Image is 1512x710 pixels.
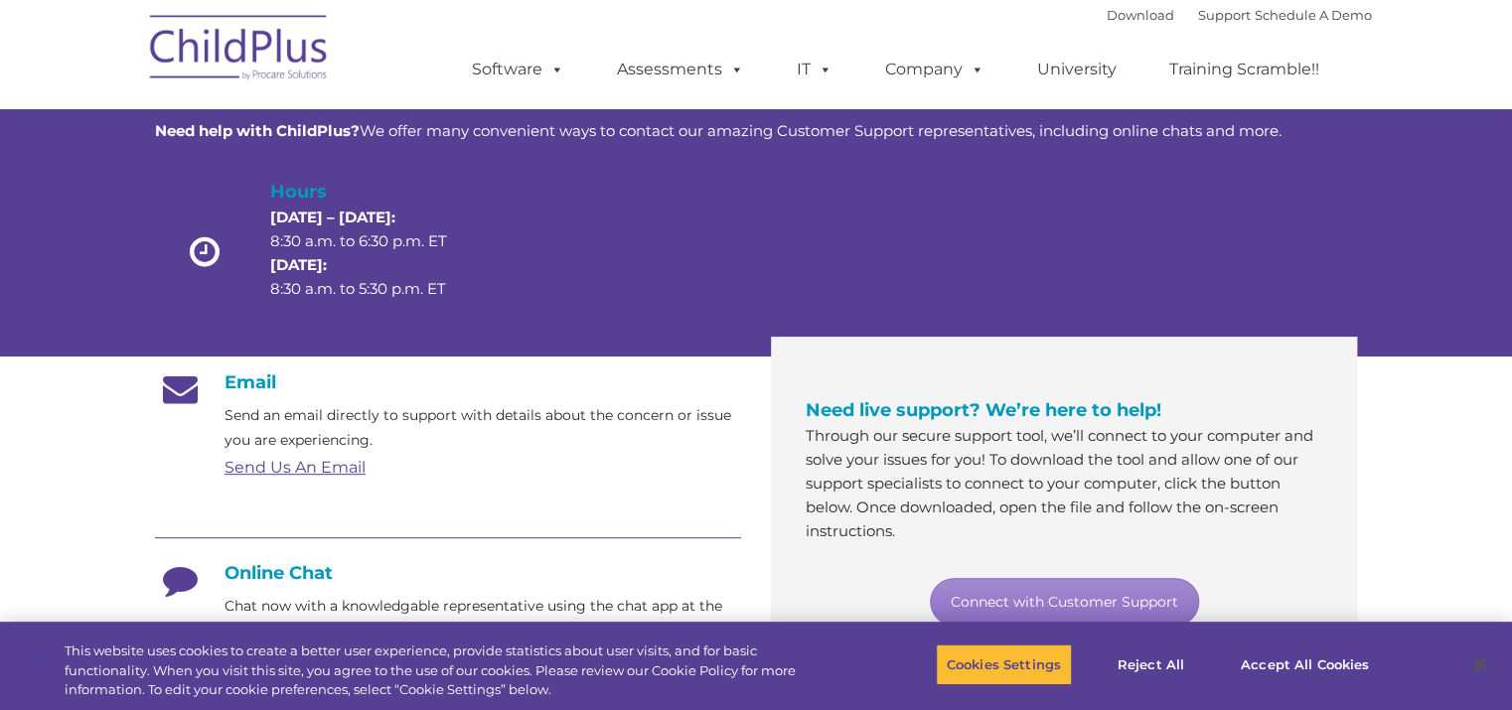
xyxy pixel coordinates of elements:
[225,403,741,453] p: Send an email directly to support with details about the concern or issue you are experiencing.
[155,371,741,393] h4: Email
[1230,643,1380,685] button: Accept All Cookies
[225,458,366,477] a: Send Us An Email
[155,121,360,140] strong: Need help with ChildPlus?
[930,578,1199,626] a: Connect with Customer Support
[1458,642,1502,686] button: Close
[1255,7,1372,23] a: Schedule A Demo
[1107,7,1372,23] font: |
[140,1,339,100] img: ChildPlus by Procare Solutions
[270,206,481,301] p: 8:30 a.m. to 6:30 p.m. ET 8:30 a.m. to 5:30 p.m. ET
[777,50,852,89] a: IT
[936,643,1072,685] button: Cookies Settings
[1089,643,1213,685] button: Reject All
[806,399,1161,421] span: Need live support? We’re here to help!
[270,208,395,226] strong: [DATE] – [DATE]:
[865,50,1004,89] a: Company
[270,255,327,274] strong: [DATE]:
[806,424,1322,543] p: Through our secure support tool, we’ll connect to your computer and solve your issues for you! To...
[1198,7,1251,23] a: Support
[155,121,1282,140] span: We offer many convenient ways to contact our amazing Customer Support representatives, including ...
[452,50,584,89] a: Software
[270,178,481,206] h4: Hours
[1107,7,1174,23] a: Download
[155,562,741,584] h4: Online Chat
[225,594,741,643] p: Chat now with a knowledgable representative using the chat app at the bottom right.
[597,50,764,89] a: Assessments
[1149,50,1339,89] a: Training Scramble!!
[1017,50,1136,89] a: University
[65,641,832,700] div: This website uses cookies to create a better user experience, provide statistics about user visit...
